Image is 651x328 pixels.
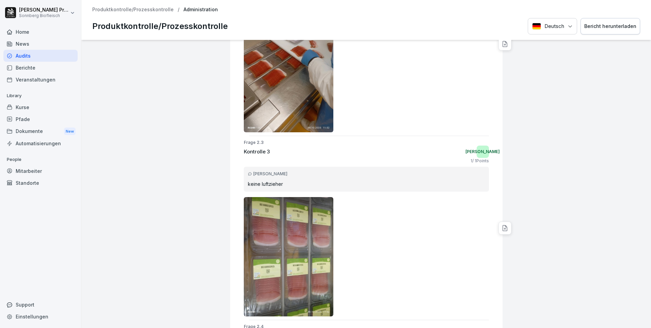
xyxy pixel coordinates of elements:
p: 1 / 1 Points [471,158,489,164]
img: v8dxclo2mxngri1vup63i692.png [244,13,334,132]
p: keine luftzieher [248,180,485,188]
p: Administration [184,7,218,13]
a: Home [3,26,78,38]
div: Bericht herunterladen [584,23,636,30]
p: [PERSON_NAME] Preßlauer [19,7,69,13]
div: New [64,128,76,135]
img: Deutsch [532,23,541,30]
p: Kontrolle 3 [244,148,270,156]
p: / [178,7,179,13]
a: Produktkontrolle/Prozesskontrolle [92,7,174,13]
a: Automatisierungen [3,137,78,149]
img: hz8my8swovjwav8k0iz1covg.png [244,197,334,316]
div: [PERSON_NAME] [477,146,489,158]
a: Standorte [3,177,78,189]
button: Bericht herunterladen [581,18,640,35]
p: Produktkontrolle/Prozesskontrolle [92,20,228,32]
a: DokumenteNew [3,125,78,138]
p: People [3,154,78,165]
div: Support [3,299,78,311]
a: Mitarbeiter [3,165,78,177]
a: Einstellungen [3,311,78,323]
a: Pfade [3,113,78,125]
p: Deutsch [544,23,564,30]
p: Sonnberg Biofleisch [19,13,69,18]
a: News [3,38,78,50]
a: Berichte [3,62,78,74]
a: Veranstaltungen [3,74,78,86]
a: Audits [3,50,78,62]
button: Language [528,18,577,35]
div: Dokumente [3,125,78,138]
a: Kurse [3,101,78,113]
p: Frage 2.3 [244,139,489,146]
p: Library [3,90,78,101]
div: [PERSON_NAME] [248,171,485,177]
